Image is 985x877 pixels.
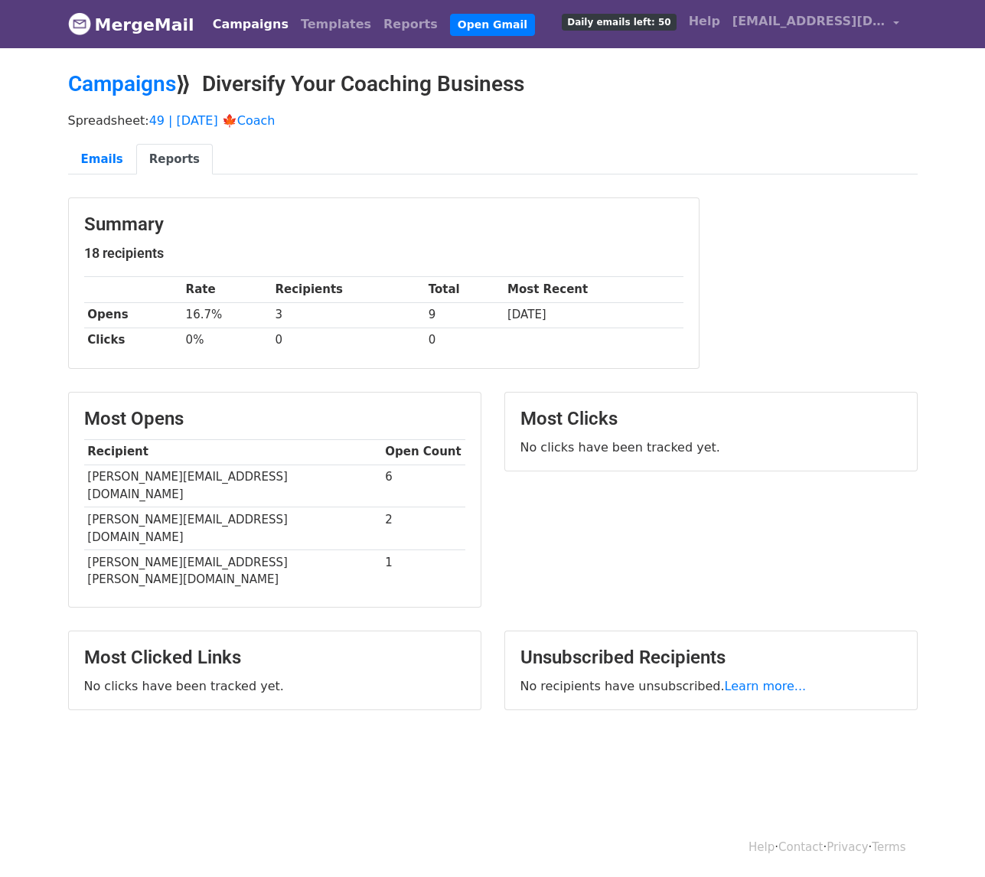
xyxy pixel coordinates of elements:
td: [PERSON_NAME][EMAIL_ADDRESS][DOMAIN_NAME] [84,465,382,507]
td: [PERSON_NAME][EMAIL_ADDRESS][DOMAIN_NAME] [84,507,382,550]
h2: ⟫ Diversify Your Coaching Business [68,71,918,97]
a: Emails [68,144,136,175]
p: No clicks have been tracked yet. [520,439,902,455]
th: Opens [84,302,182,328]
td: [DATE] [504,302,683,328]
a: MergeMail [68,8,194,41]
th: Recipient [84,439,382,465]
a: Contact [778,840,823,854]
span: [EMAIL_ADDRESS][DOMAIN_NAME] [732,12,886,31]
a: Terms [872,840,905,854]
th: Rate [182,277,272,302]
a: Campaigns [207,9,295,40]
a: Templates [295,9,377,40]
span: Daily emails left: 50 [562,14,676,31]
th: Clicks [84,328,182,353]
th: Open Count [382,439,465,465]
a: Privacy [827,840,868,854]
img: MergeMail logo [68,12,91,35]
td: 0% [182,328,272,353]
td: 9 [425,302,504,328]
h3: Most Opens [84,408,465,430]
a: Daily emails left: 50 [556,6,682,37]
th: Most Recent [504,277,683,302]
h5: 18 recipients [84,245,683,262]
td: 6 [382,465,465,507]
a: Learn more... [725,679,807,693]
td: 2 [382,507,465,550]
p: No clicks have been tracked yet. [84,678,465,694]
a: Open Gmail [450,14,535,36]
h3: Most Clicks [520,408,902,430]
h3: Summary [84,214,683,236]
a: Reports [377,9,444,40]
td: [PERSON_NAME][EMAIL_ADDRESS][PERSON_NAME][DOMAIN_NAME] [84,549,382,592]
td: 0 [272,328,425,353]
iframe: Chat Widget [908,804,985,877]
td: 3 [272,302,425,328]
p: Spreadsheet: [68,112,918,129]
td: 0 [425,328,504,353]
a: Reports [136,144,213,175]
a: Campaigns [68,71,176,96]
th: Total [425,277,504,302]
a: Help [683,6,726,37]
p: No recipients have unsubscribed. [520,678,902,694]
a: 49 | [DATE] 🍁Coach [149,113,276,128]
h3: Unsubscribed Recipients [520,647,902,669]
th: Recipients [272,277,425,302]
td: 16.7% [182,302,272,328]
a: Help [749,840,775,854]
a: [EMAIL_ADDRESS][DOMAIN_NAME] [726,6,905,42]
h3: Most Clicked Links [84,647,465,669]
td: 1 [382,549,465,592]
